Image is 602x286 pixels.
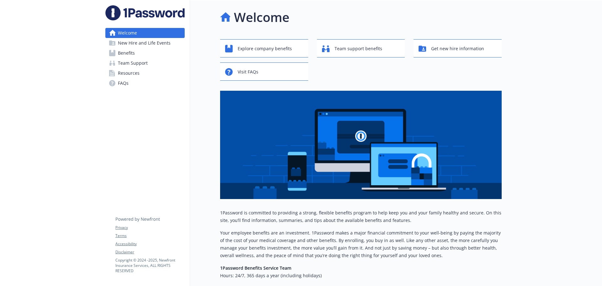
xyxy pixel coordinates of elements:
[220,91,502,199] img: overview page banner
[118,28,137,38] span: Welcome
[414,39,502,57] button: Get new hire information
[105,68,185,78] a: Resources
[115,233,184,239] a: Terms
[118,78,129,88] span: FAQs
[238,66,258,78] span: Visit FAQs
[115,241,184,247] a: Accessibility
[115,257,184,273] p: Copyright © 2024 - 2025 , Newfront Insurance Services, ALL RIGHTS RESERVED
[118,48,135,58] span: Benefits
[317,39,405,57] button: Team support benefits
[118,38,171,48] span: New Hire and Life Events
[220,229,502,259] p: Your employee benefits are an investment. 1Password makes a major financial commitment to your we...
[431,43,484,55] span: Get new hire information
[220,62,308,81] button: Visit FAQs
[335,43,382,55] span: Team support benefits
[105,58,185,68] a: Team Support
[238,43,292,55] span: Explore company benefits
[220,209,502,224] p: 1Password is committed to providing a strong, flexible benefits program to help keep you and your...
[220,39,308,57] button: Explore company benefits
[105,28,185,38] a: Welcome
[115,225,184,230] a: Privacy
[118,58,148,68] span: Team Support
[105,78,185,88] a: FAQs
[234,8,289,27] h1: Welcome
[115,249,184,255] a: Disclaimer
[105,38,185,48] a: New Hire and Life Events
[105,48,185,58] a: Benefits
[118,68,140,78] span: Resources
[220,272,502,279] h6: Hours: 24/7, 365 days a year (including holidays)​
[220,265,291,271] strong: 1Password Benefits Service Team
